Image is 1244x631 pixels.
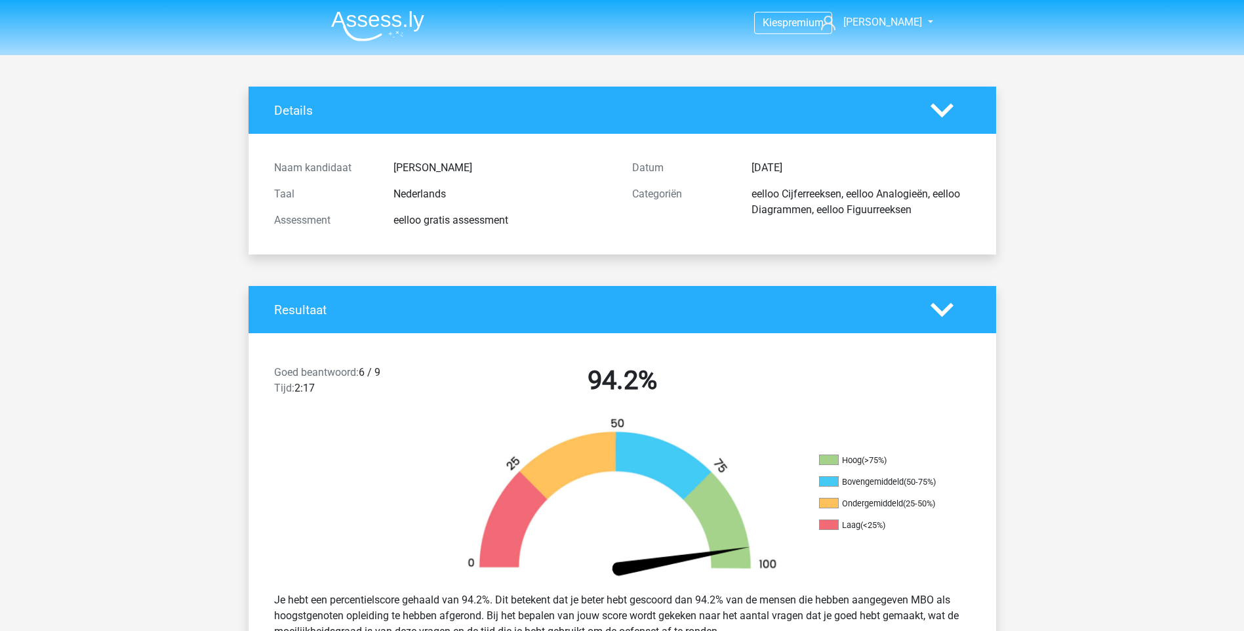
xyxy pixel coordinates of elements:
h4: Resultaat [274,302,911,317]
h2: 94.2% [453,365,792,396]
h4: Details [274,103,911,118]
a: Kiespremium [755,14,832,31]
img: 94.ba056ea0e80c.png [445,417,799,582]
span: Tijd: [274,382,294,394]
span: premium [782,16,824,29]
div: Categoriën [622,186,742,218]
div: (50-75%) [904,477,936,487]
li: Hoog [819,455,950,466]
div: (25-50%) [903,499,935,508]
li: Bovengemiddeld [819,476,950,488]
div: [PERSON_NAME] [384,160,622,176]
div: Naam kandidaat [264,160,384,176]
div: Taal [264,186,384,202]
div: Datum [622,160,742,176]
span: Kies [763,16,782,29]
a: [PERSON_NAME] [816,14,923,30]
span: Goed beantwoord: [274,366,359,378]
div: (<25%) [860,520,885,530]
div: eelloo gratis assessment [384,213,622,228]
div: Nederlands [384,186,622,202]
div: (>75%) [862,455,887,465]
div: 6 / 9 2:17 [264,365,443,401]
li: Laag [819,519,950,531]
div: eelloo Cijferreeksen, eelloo Analogieën, eelloo Diagrammen, eelloo Figuurreeksen [742,186,980,218]
div: [DATE] [742,160,980,176]
span: [PERSON_NAME] [843,16,922,28]
div: Assessment [264,213,384,228]
li: Ondergemiddeld [819,498,950,510]
img: Assessly [331,10,424,41]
